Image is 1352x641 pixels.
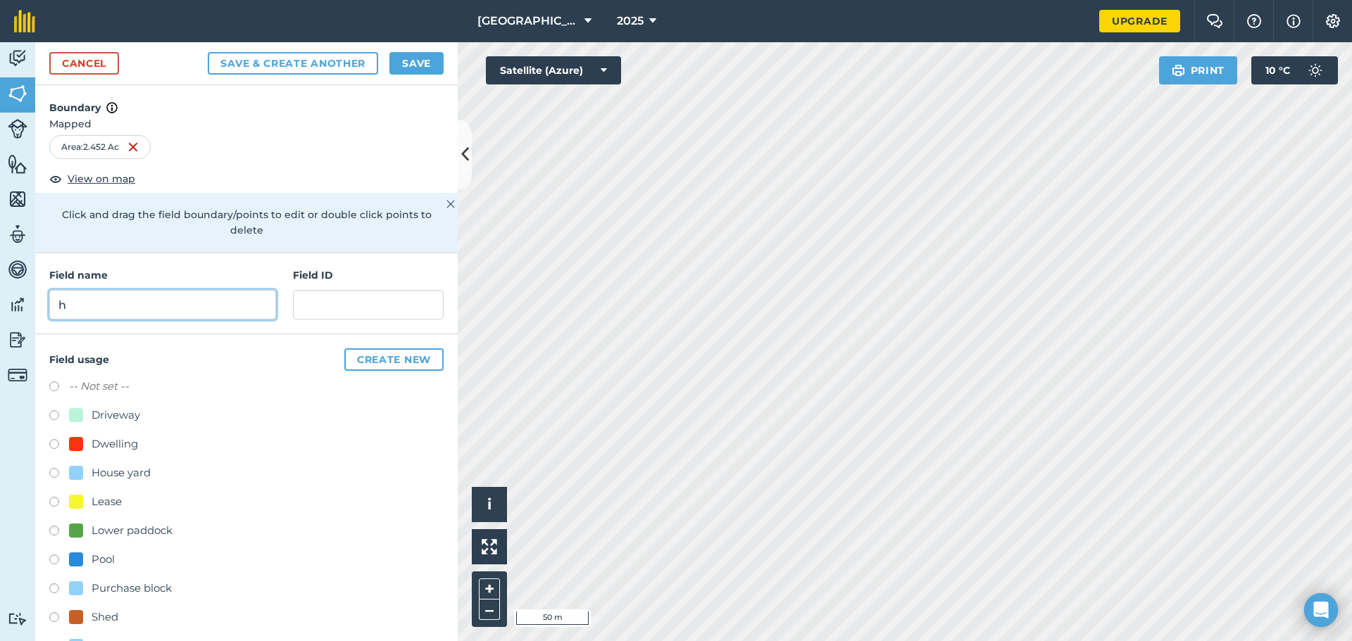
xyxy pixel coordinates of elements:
[1246,14,1263,28] img: A question mark icon
[472,487,507,522] button: i
[49,170,135,187] button: View on map
[106,99,118,116] img: svg+xml;base64,PHN2ZyB4bWxucz0iaHR0cDovL3d3dy53My5vcmcvMjAwMC9zdmciIHdpZHRoPSIxNyIgaGVpZ2h0PSIxNy...
[1265,56,1290,84] span: 10 ° C
[1304,593,1338,627] div: Open Intercom Messenger
[1172,62,1185,79] img: svg+xml;base64,PHN2ZyB4bWxucz0iaHR0cDovL3d3dy53My5vcmcvMjAwMC9zdmciIHdpZHRoPSIxOSIgaGVpZ2h0PSIyNC...
[92,436,138,452] div: Dwelling
[1159,56,1238,84] button: Print
[344,348,444,371] button: Create new
[49,52,119,75] a: Cancel
[35,85,458,116] h4: Boundary
[8,224,27,245] img: svg+xml;base64,PD94bWwgdmVyc2lvbj0iMS4wIiBlbmNvZGluZz0idXRmLTgiPz4KPCEtLSBHZW5lcmF0b3I6IEFkb2JlIE...
[92,609,118,626] div: Shed
[1206,14,1223,28] img: Two speech bubbles overlapping with the left bubble in the forefront
[482,539,497,554] img: Four arrows, one pointing top left, one top right, one bottom right and the last bottom left
[487,495,492,513] span: i
[8,153,27,174] img: svg+xml;base64,PHN2ZyB4bWxucz0iaHR0cDovL3d3dy53My5vcmcvMjAwMC9zdmciIHdpZHRoPSI1NiIgaGVpZ2h0PSI2MC...
[35,116,458,132] span: Mapped
[617,13,644,30] span: 2025
[49,348,444,371] h4: Field usage
[486,56,621,84] button: Satellite (Azure)
[92,493,122,510] div: Lease
[389,52,444,75] button: Save
[92,407,140,424] div: Driveway
[8,365,27,385] img: svg+xml;base64,PD94bWwgdmVyc2lvbj0iMS4wIiBlbmNvZGluZz0idXRmLTgiPz4KPCEtLSBHZW5lcmF0b3I6IEFkb2JlIE...
[1251,56,1338,84] button: 10 °C
[69,378,129,395] label: -- Not set --
[49,135,151,159] div: Area : 2.452 Ac
[49,267,276,283] h4: Field name
[49,207,444,239] p: Click and drag the field boundary/points to edit or double click points to delete
[479,599,500,620] button: –
[92,551,115,568] div: Pool
[8,83,27,104] img: svg+xml;base64,PHN2ZyB4bWxucz0iaHR0cDovL3d3dy53My5vcmcvMjAwMC9zdmciIHdpZHRoPSI1NiIgaGVpZ2h0PSI2MC...
[14,10,35,32] img: fieldmargin Logo
[477,13,579,30] span: [GEOGRAPHIC_DATA]
[1099,10,1180,32] a: Upgrade
[479,578,500,599] button: +
[8,329,27,350] img: svg+xml;base64,PD94bWwgdmVyc2lvbj0iMS4wIiBlbmNvZGluZz0idXRmLTgiPz4KPCEtLSBHZW5lcmF0b3I6IEFkb2JlIE...
[1287,13,1301,30] img: svg+xml;base64,PHN2ZyB4bWxucz0iaHR0cDovL3d3dy53My5vcmcvMjAwMC9zdmciIHdpZHRoPSIxNyIgaGVpZ2h0PSIxNy...
[8,189,27,210] img: svg+xml;base64,PHN2ZyB4bWxucz0iaHR0cDovL3d3dy53My5vcmcvMjAwMC9zdmciIHdpZHRoPSI1NiIgaGVpZ2h0PSI2MC...
[127,139,139,156] img: svg+xml;base64,PHN2ZyB4bWxucz0iaHR0cDovL3d3dy53My5vcmcvMjAwMC9zdmciIHdpZHRoPSIxNiIgaGVpZ2h0PSIyNC...
[8,48,27,69] img: svg+xml;base64,PD94bWwgdmVyc2lvbj0iMS4wIiBlbmNvZGluZz0idXRmLTgiPz4KPCEtLSBHZW5lcmF0b3I6IEFkb2JlIE...
[8,294,27,315] img: svg+xml;base64,PD94bWwgdmVyc2lvbj0iMS4wIiBlbmNvZGluZz0idXRmLTgiPz4KPCEtLSBHZW5lcmF0b3I6IEFkb2JlIE...
[8,119,27,139] img: svg+xml;base64,PD94bWwgdmVyc2lvbj0iMS4wIiBlbmNvZGluZz0idXRmLTgiPz4KPCEtLSBHZW5lcmF0b3I6IEFkb2JlIE...
[446,196,455,212] img: svg+xml;base64,PHN2ZyB4bWxucz0iaHR0cDovL3d3dy53My5vcmcvMjAwMC9zdmciIHdpZHRoPSIyMiIgaGVpZ2h0PSIzMC...
[92,464,151,481] div: House yard
[92,580,172,597] div: Purchase block
[8,612,27,626] img: svg+xml;base64,PD94bWwgdmVyc2lvbj0iMS4wIiBlbmNvZGluZz0idXRmLTgiPz4KPCEtLSBHZW5lcmF0b3I6IEFkb2JlIE...
[68,171,135,186] span: View on map
[92,522,173,539] div: Lower paddock
[208,52,378,75] button: Save & Create Another
[49,170,62,187] img: svg+xml;base64,PHN2ZyB4bWxucz0iaHR0cDovL3d3dy53My5vcmcvMjAwMC9zdmciIHdpZHRoPSIxOCIgaGVpZ2h0PSIyNC...
[1325,14,1341,28] img: A cog icon
[8,259,27,280] img: svg+xml;base64,PD94bWwgdmVyc2lvbj0iMS4wIiBlbmNvZGluZz0idXRmLTgiPz4KPCEtLSBHZW5lcmF0b3I6IEFkb2JlIE...
[1301,56,1329,84] img: svg+xml;base64,PD94bWwgdmVyc2lvbj0iMS4wIiBlbmNvZGluZz0idXRmLTgiPz4KPCEtLSBHZW5lcmF0b3I6IEFkb2JlIE...
[293,267,444,283] h4: Field ID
